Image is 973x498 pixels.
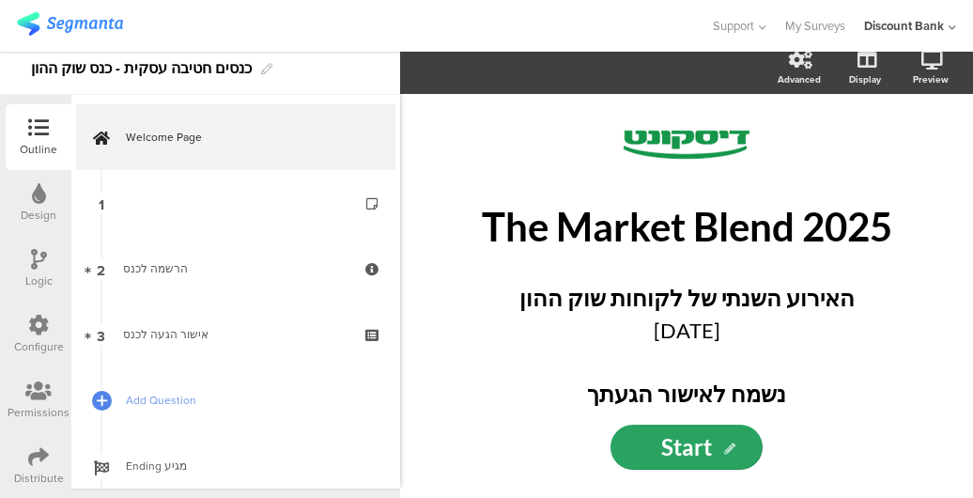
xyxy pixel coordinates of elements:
[123,259,347,278] div: הרשמה לכנס
[31,54,252,84] div: כנסים חטיבה עסקית - כנס שוק ההון
[21,207,56,224] div: Design
[97,324,105,345] span: 3
[17,12,123,36] img: segmanta logo
[14,338,64,355] div: Configure
[97,258,105,279] span: 2
[126,457,366,475] span: Ending מגיע
[99,193,104,213] span: 1
[76,236,395,302] a: 2 הרשמה לכנס
[447,203,926,250] p: The Market Blend 2025
[123,325,347,344] div: אישור הגעה לכנס
[713,17,754,35] span: Support
[76,302,395,367] a: 3 אישור הגעה לכנס
[8,404,69,421] div: Permissions
[76,170,395,236] a: 1
[778,72,821,86] div: Advanced
[466,315,907,346] p: [DATE]
[76,104,395,170] a: Welcome Page
[913,72,949,86] div: Preview
[126,391,366,410] span: Add Question
[14,470,64,487] div: Distribute
[126,128,366,147] span: Welcome Page
[610,425,763,470] input: Start
[849,72,881,86] div: Display
[20,141,57,158] div: Outline
[587,380,786,407] strong: נשמח לאישור הגעתך
[25,272,53,289] div: Logic
[864,17,944,35] div: Discount Bank
[519,284,855,311] strong: האירוע השנתי של לקוחות שוק ההון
